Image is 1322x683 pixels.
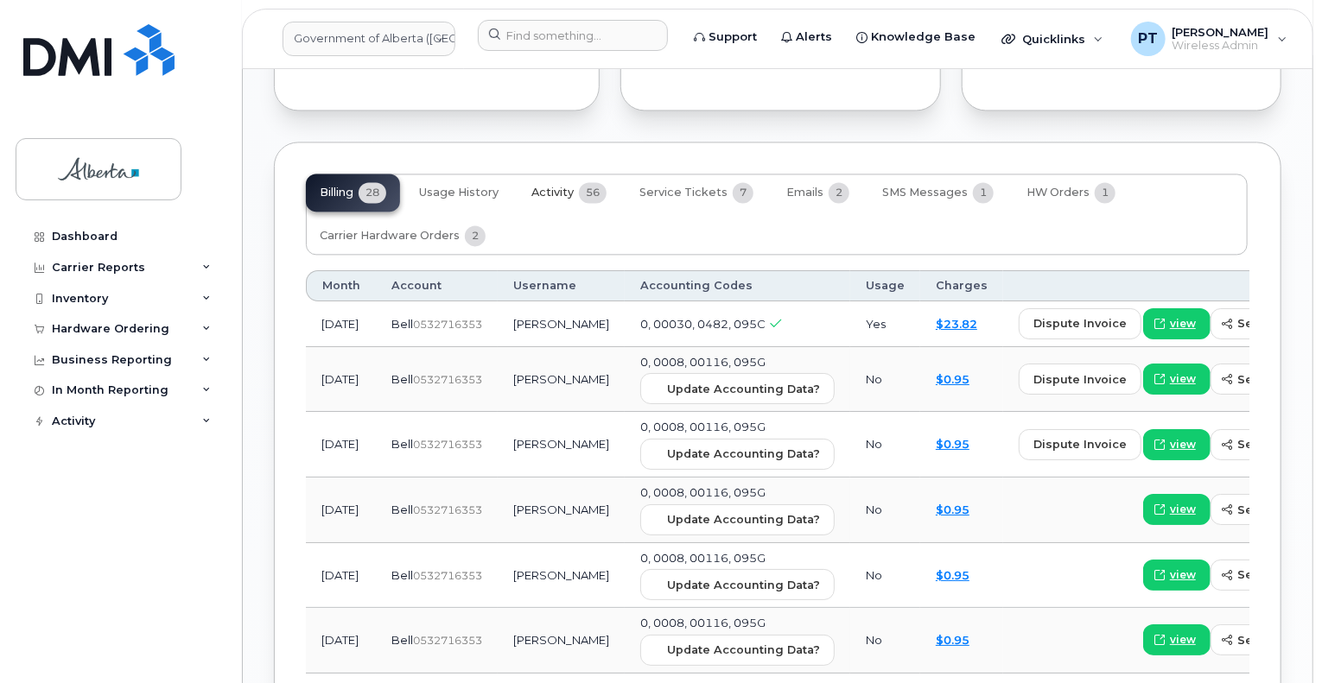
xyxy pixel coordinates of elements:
[733,182,753,203] span: 7
[391,503,413,516] span: Bell
[1237,502,1302,518] span: send copy
[306,477,376,543] td: [DATE]
[871,28,976,46] span: Knowledge Base
[640,616,766,629] span: 0, 0008, 00116, 095G
[1170,437,1196,452] span: view
[413,634,482,647] span: 0532716353
[709,28,757,46] span: Support
[391,568,413,582] span: Bell
[478,20,668,51] input: Find something...
[498,270,625,301] th: Username
[498,301,625,347] td: [PERSON_NAME]
[850,608,920,674] td: No
[640,420,766,433] span: 0, 0008, 00116, 095G
[850,270,920,301] th: Usage
[498,543,625,609] td: [PERSON_NAME]
[376,270,498,301] th: Account
[625,270,850,301] th: Accounting Codes
[1022,32,1085,46] span: Quicklinks
[1138,28,1158,49] span: PT
[1019,364,1141,395] button: dispute invoice
[1019,429,1141,460] button: dispute invoice
[391,437,413,451] span: Bell
[640,317,766,331] span: 0, 00030, 0482, 095C
[391,372,413,386] span: Bell
[306,543,376,609] td: [DATE]
[1211,429,1317,460] button: send copy
[1237,632,1302,648] span: send copy
[640,485,766,499] span: 0, 0008, 00116, 095G
[850,347,920,413] td: No
[936,317,977,331] a: $23.82
[882,186,968,199] span: SMS Messages
[1033,436,1127,452] span: dispute invoice
[667,381,820,397] span: Update Accounting Data?
[1211,364,1317,395] button: send copy
[639,186,728,199] span: Service Tickets
[413,503,482,516] span: 0532716353
[413,569,482,582] span: 0532716353
[850,412,920,477] td: No
[1211,624,1317,655] button: send copy
[1033,371,1127,388] span: dispute invoice
[640,439,835,470] button: Update Accounting Data?
[306,301,376,347] td: [DATE]
[413,318,482,331] span: 0532716353
[769,20,844,54] a: Alerts
[640,504,835,535] button: Update Accounting Data?
[498,347,625,413] td: [PERSON_NAME]
[1211,308,1317,339] button: send copy
[796,28,832,46] span: Alerts
[1237,371,1302,388] span: send copy
[1143,560,1211,591] a: view
[1170,567,1196,583] span: view
[1170,502,1196,517] span: view
[1173,39,1269,53] span: Wireless Admin
[1026,186,1090,199] span: HW Orders
[850,301,920,347] td: Yes
[1211,560,1317,591] button: send copy
[936,633,969,647] a: $0.95
[498,412,625,477] td: [PERSON_NAME]
[1143,429,1211,460] a: view
[531,186,574,199] span: Activity
[850,543,920,609] td: No
[306,608,376,674] td: [DATE]
[1170,316,1196,332] span: view
[498,608,625,674] td: [PERSON_NAME]
[667,446,820,462] span: Update Accounting Data?
[1095,182,1115,203] span: 1
[1237,315,1302,332] span: send copy
[1143,364,1211,395] a: view
[1237,566,1302,583] span: send copy
[413,373,482,386] span: 0532716353
[667,577,820,593] span: Update Accounting Data?
[1119,22,1300,56] div: Penny Tse
[1173,25,1269,39] span: [PERSON_NAME]
[1170,632,1196,648] span: view
[1237,436,1302,452] span: send copy
[498,477,625,543] td: [PERSON_NAME]
[682,20,769,54] a: Support
[844,20,988,54] a: Knowledge Base
[786,186,823,199] span: Emails
[306,347,376,413] td: [DATE]
[640,569,835,600] button: Update Accounting Data?
[1170,371,1196,387] span: view
[1211,494,1317,525] button: send copy
[850,477,920,543] td: No
[667,642,820,658] span: Update Accounting Data?
[640,635,835,666] button: Update Accounting Data?
[1019,308,1141,339] button: dispute invoice
[465,225,486,246] span: 2
[413,438,482,451] span: 0532716353
[1033,315,1127,332] span: dispute invoice
[320,229,460,243] span: Carrier Hardware Orders
[306,412,376,477] td: [DATE]
[936,503,969,516] a: $0.95
[1143,494,1211,525] a: view
[419,186,499,199] span: Usage History
[973,182,994,203] span: 1
[640,355,766,369] span: 0, 0008, 00116, 095G
[989,22,1115,56] div: Quicklinks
